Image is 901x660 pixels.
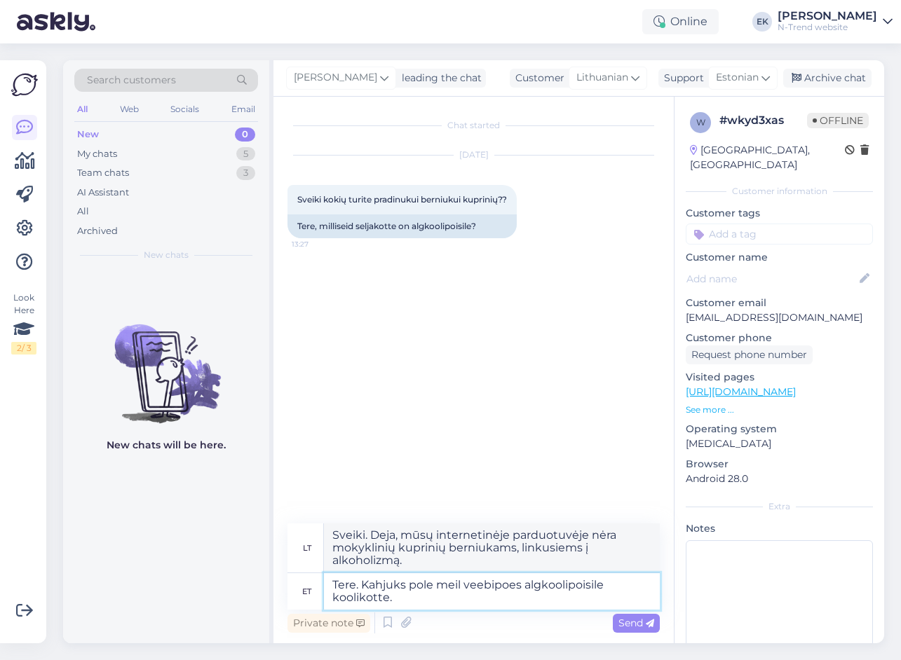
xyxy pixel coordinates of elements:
span: w [696,117,705,128]
span: Estonian [716,70,759,85]
textarea: Sveiki. Deja, mūsų internetinėje parduotuvėje nėra mokyklinių kuprinių berniukams, linkusiems į a... [324,523,660,572]
p: Operating system [686,422,873,436]
div: Extra [686,500,873,513]
div: Chat started [287,119,660,132]
a: [URL][DOMAIN_NAME] [686,385,796,398]
div: Email [229,100,258,118]
p: [MEDICAL_DATA] [686,436,873,451]
p: Customer phone [686,331,873,345]
div: # wkyd3xas [719,112,807,129]
div: All [77,205,89,219]
input: Add a tag [686,224,873,245]
div: et [302,579,311,603]
div: Web [117,100,142,118]
div: [DATE] [287,149,660,161]
p: Visited pages [686,370,873,385]
div: lt [303,536,311,560]
div: Socials [168,100,202,118]
div: leading the chat [396,71,482,85]
span: Sveiki kokių turite pradinukui berniukui kuprinių?? [297,194,507,205]
div: 2 / 3 [11,342,36,355]
div: Request phone number [686,345,813,364]
div: Archive chat [783,69,872,88]
p: Notes [686,521,873,536]
p: New chats will be here. [107,438,226,453]
span: [PERSON_NAME] [294,70,377,85]
input: Add name [686,271,857,287]
p: Customer tags [686,206,873,221]
p: [EMAIL_ADDRESS][DOMAIN_NAME] [686,310,873,325]
div: 5 [236,147,255,161]
span: Offline [807,113,869,128]
div: 0 [235,128,255,142]
div: N-Trend website [778,22,877,33]
img: Askly Logo [11,71,38,98]
div: [PERSON_NAME] [778,11,877,22]
p: See more ... [686,404,873,416]
p: Customer email [686,296,873,310]
div: Archived [77,224,118,238]
img: No chats [63,299,269,425]
div: Private note [287,614,370,633]
p: Browser [686,457,873,472]
div: EK [752,12,772,32]
p: Android 28.0 [686,472,873,486]
div: Customer information [686,185,873,198]
span: Lithuanian [576,70,628,85]
div: Customer [510,71,564,85]
div: [GEOGRAPHIC_DATA], [GEOGRAPHIC_DATA] [690,143,845,172]
span: New chats [144,249,189,261]
div: Team chats [77,166,129,180]
a: [PERSON_NAME]N-Trend website [778,11,893,33]
div: 3 [236,166,255,180]
div: My chats [77,147,117,161]
div: Look Here [11,291,36,355]
span: 13:27 [292,239,344,249]
span: Send [618,617,654,629]
div: Support [658,71,704,85]
div: New [77,128,99,142]
div: Online [642,9,719,34]
p: Customer name [686,250,873,265]
div: Tere, milliseid seljakotte on algkoolipoisile? [287,214,517,238]
span: Search customers [87,73,176,88]
textarea: Tere. Kahjuks pole meil veebipoes algkoolipoisile koolikotte. [324,573,660,610]
div: All [74,100,90,118]
div: AI Assistant [77,186,129,200]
